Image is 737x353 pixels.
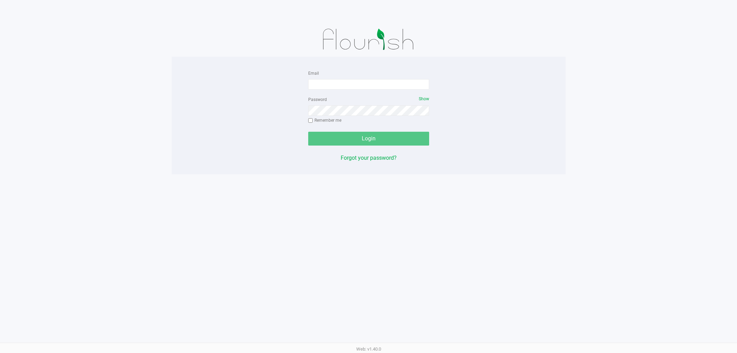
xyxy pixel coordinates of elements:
label: Remember me [308,117,341,123]
span: Show [419,96,429,101]
input: Remember me [308,118,313,123]
label: Email [308,70,319,76]
span: Web: v1.40.0 [356,346,381,352]
button: Forgot your password? [341,154,397,162]
label: Password [308,96,327,103]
